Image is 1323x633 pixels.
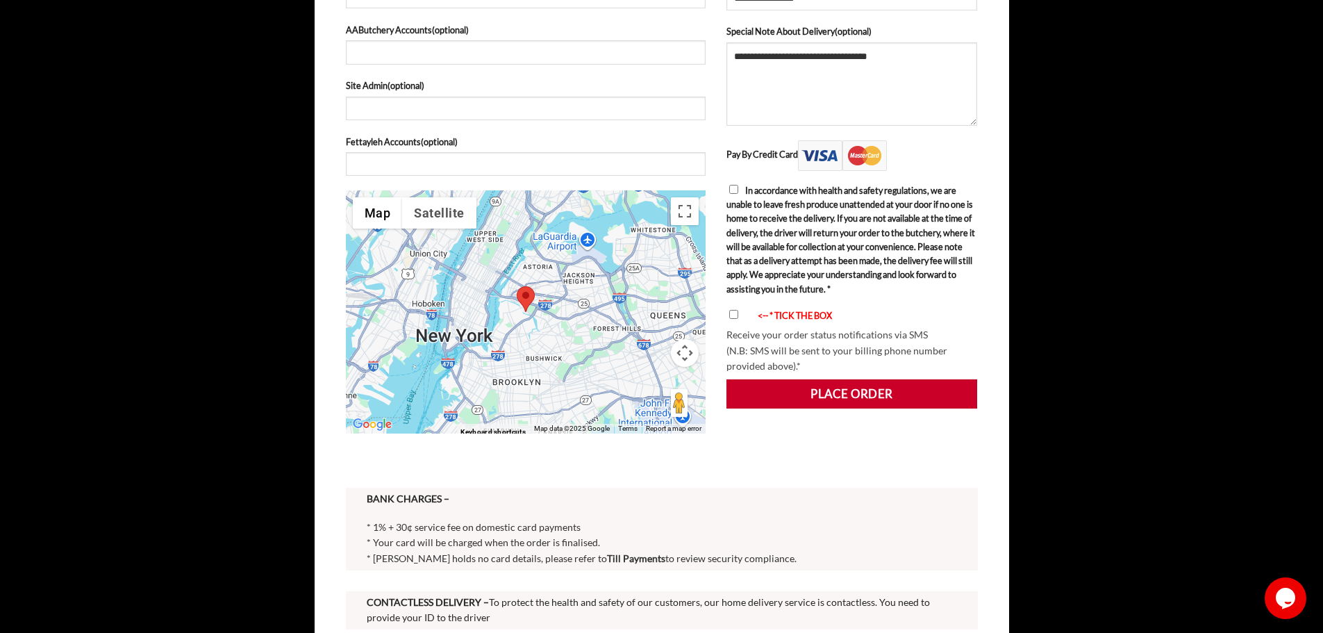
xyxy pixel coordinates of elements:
img: Google [349,416,395,434]
span: (optional) [388,80,424,91]
label: Special Note About Delivery [726,24,978,38]
button: Show street map [353,197,403,229]
strong: BANK CHARGES – [367,493,449,504]
a: Till Payments [607,552,665,564]
span: To protect the health and safety of our customers, our home delivery service is contactless. You ... [367,596,930,624]
label: Site Admin [346,79,706,92]
p: Receive your order status notifications via SMS (N.B: SMS will be sent to your billing phone numb... [726,327,978,375]
button: Drag Pegman onto the map to open Street View [671,389,688,417]
button: Toggle fullscreen view [671,197,699,225]
img: arrow-blink.gif [745,312,758,321]
span: (optional) [421,136,458,147]
img: Pay By Credit Card [798,140,887,171]
label: Fettayleh Accounts [346,135,706,149]
label: AAButchery Accounts [346,23,706,37]
iframe: chat widget [1265,577,1309,619]
font: <-- * TICK THE BOX [758,310,832,321]
a: Report a map error [646,425,701,432]
button: Map camera controls [671,339,699,367]
input: <-- * TICK THE BOX [729,310,738,319]
input: In accordance with health and safety regulations, we are unable to leave fresh produce unattended... [729,185,738,194]
span: In accordance with health and safety regulations, we are unable to leave fresh produce unattended... [726,185,975,295]
label: Pay By Credit Card [726,149,887,160]
button: Show satellite imagery [402,197,476,229]
span: * 1% + 30¢ service fee on domestic card payments [367,521,581,533]
button: Place order [726,379,978,409]
span: (optional) [432,24,469,35]
span: (optional) [835,26,872,37]
a: Terms (opens in new tab) [618,425,638,432]
span: * [PERSON_NAME] holds no card details, please refer to to review security compliance. [367,552,797,564]
span: Map data ©2025 Google [534,425,610,432]
a: Open this area in Google Maps (opens a new window) [349,416,395,434]
strong: CONTACTLESS DELIVERY – [367,596,489,608]
button: Keyboard shortcuts [460,424,525,441]
span: * Your card will be charged when the order is finalised. [367,536,600,548]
